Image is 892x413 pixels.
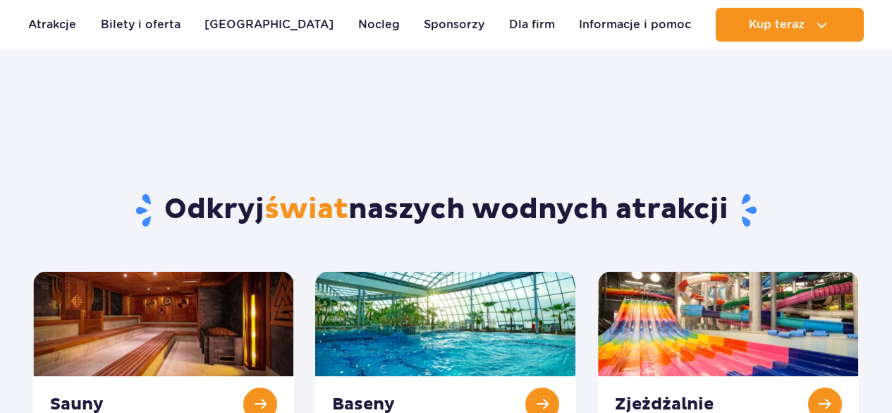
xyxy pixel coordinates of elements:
[716,8,864,42] button: Kup teraz
[509,8,555,42] a: Dla firm
[204,8,334,42] a: [GEOGRAPHIC_DATA]
[101,8,181,42] a: Bilety i oferta
[579,8,691,42] a: Informacje i pomoc
[264,192,348,227] span: świat
[358,8,400,42] a: Nocleg
[33,192,859,229] h1: Odkryj naszych wodnych atrakcji
[424,8,484,42] a: Sponsorzy
[28,8,76,42] a: Atrakcje
[749,18,805,31] span: Kup teraz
